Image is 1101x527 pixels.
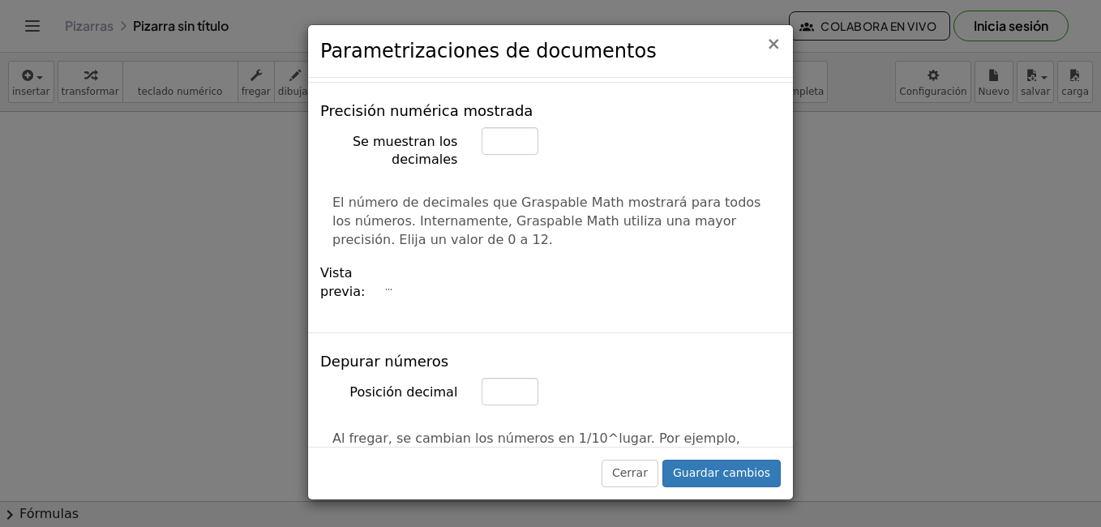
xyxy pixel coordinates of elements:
[320,265,365,299] span: Vista previa:
[320,103,533,119] h4: Precisión numérica mostrada
[766,36,781,53] button: Cerrar
[320,37,781,65] h3: Parametrizaciones de documentos
[602,460,658,487] button: Cerrar
[766,34,781,54] span: ×
[308,378,469,402] label: Posición decimal
[308,127,469,170] label: Se muestran los decimales
[332,194,769,250] p: El número de decimales que Graspable Math mostrará para todos los números. Internamente, Graspabl...
[320,353,448,370] h4: Depurar números
[662,460,781,487] button: Guardar cambios
[332,430,769,486] p: Al fregar, se cambian los números en 1/10^lugar. Por ejemplo, establezca el lugar decimal en 0 pa...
